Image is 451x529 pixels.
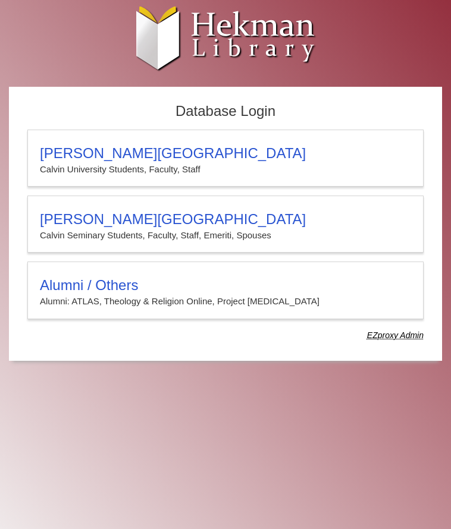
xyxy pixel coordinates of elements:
[40,162,411,177] p: Calvin University Students, Faculty, Staff
[40,294,411,309] p: Alumni: ATLAS, Theology & Religion Online, Project [MEDICAL_DATA]
[40,277,411,294] h3: Alumni / Others
[27,130,424,187] a: [PERSON_NAME][GEOGRAPHIC_DATA]Calvin University Students, Faculty, Staff
[40,228,411,243] p: Calvin Seminary Students, Faculty, Staff, Emeriti, Spouses
[21,99,430,124] h2: Database Login
[40,211,411,228] h3: [PERSON_NAME][GEOGRAPHIC_DATA]
[27,196,424,253] a: [PERSON_NAME][GEOGRAPHIC_DATA]Calvin Seminary Students, Faculty, Staff, Emeriti, Spouses
[40,145,411,162] h3: [PERSON_NAME][GEOGRAPHIC_DATA]
[367,330,424,340] dfn: Use Alumni login
[40,277,411,309] summary: Alumni / OthersAlumni: ATLAS, Theology & Religion Online, Project [MEDICAL_DATA]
